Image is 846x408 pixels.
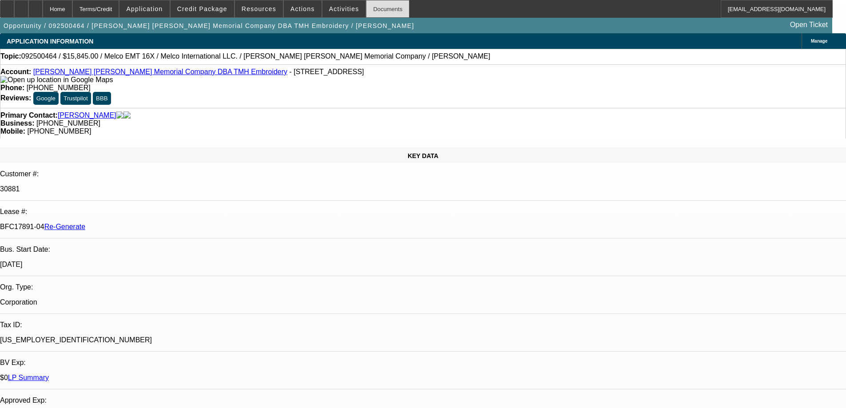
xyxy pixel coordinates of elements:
[235,0,283,17] button: Resources
[21,52,490,60] span: 092500464 / $15,845.00 / Melco EMT 16X / Melco International LLC. / [PERSON_NAME] [PERSON_NAME] M...
[8,374,49,381] a: LP Summary
[811,39,827,44] span: Manage
[322,0,366,17] button: Activities
[93,92,111,105] button: BBB
[0,127,25,135] strong: Mobile:
[329,5,359,12] span: Activities
[786,17,831,32] a: Open Ticket
[58,111,116,119] a: [PERSON_NAME]
[0,84,24,91] strong: Phone:
[0,68,31,75] strong: Account:
[0,111,58,119] strong: Primary Contact:
[284,0,322,17] button: Actions
[0,52,21,60] strong: Topic:
[116,111,123,119] img: facebook-icon.png
[33,68,287,75] a: [PERSON_NAME] [PERSON_NAME] Memorial Company DBA TMH Embroidery
[242,5,276,12] span: Resources
[60,92,91,105] button: Trustpilot
[4,22,414,29] span: Opportunity / 092500464 / [PERSON_NAME] [PERSON_NAME] Memorial Company DBA TMH Embroidery / [PERS...
[123,111,131,119] img: linkedin-icon.png
[119,0,169,17] button: Application
[0,76,113,84] img: Open up location in Google Maps
[290,5,315,12] span: Actions
[44,223,86,230] a: Re-Generate
[177,5,227,12] span: Credit Package
[0,76,113,83] a: View Google Maps
[126,5,163,12] span: Application
[408,152,438,159] span: KEY DATA
[7,38,93,45] span: APPLICATION INFORMATION
[0,94,31,102] strong: Reviews:
[36,119,100,127] span: [PHONE_NUMBER]
[290,68,364,75] span: - [STREET_ADDRESS]
[27,84,91,91] span: [PHONE_NUMBER]
[0,119,34,127] strong: Business:
[171,0,234,17] button: Credit Package
[27,127,91,135] span: [PHONE_NUMBER]
[33,92,59,105] button: Google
